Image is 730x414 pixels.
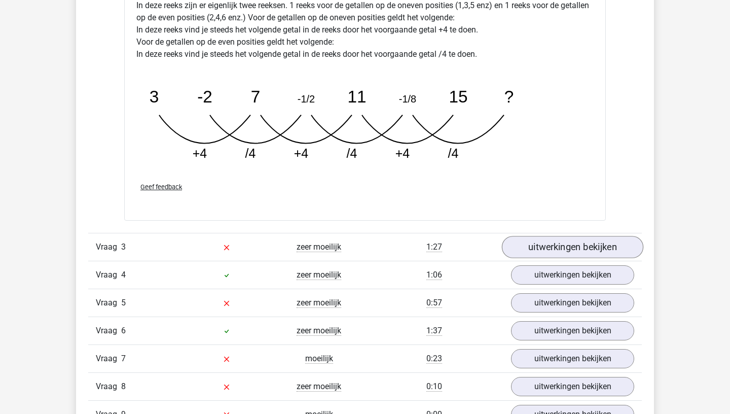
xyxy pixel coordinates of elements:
span: 1:37 [426,326,442,336]
tspan: +4 [395,146,410,160]
span: Vraag [96,381,121,393]
span: Vraag [96,297,121,309]
a: uitwerkingen bekijken [502,236,643,258]
span: zeer moeilijk [297,382,341,392]
tspan: /4 [245,146,256,160]
tspan: +4 [294,146,309,160]
tspan: -1/2 [298,93,315,104]
span: zeer moeilijk [297,298,341,308]
tspan: /4 [448,146,459,160]
tspan: ? [504,87,514,106]
tspan: /4 [347,146,357,160]
tspan: 15 [449,87,467,106]
span: Vraag [96,325,121,337]
span: zeer moeilijk [297,270,341,280]
span: 3 [121,242,126,252]
span: Vraag [96,241,121,253]
span: 4 [121,270,126,280]
span: Vraag [96,353,121,365]
tspan: 7 [251,87,261,106]
span: zeer moeilijk [297,326,341,336]
span: 0:57 [426,298,442,308]
span: Vraag [96,269,121,281]
tspan: -2 [197,87,212,106]
span: 5 [121,298,126,307]
a: uitwerkingen bekijken [511,321,634,340]
span: 6 [121,326,126,335]
tspan: +4 [193,146,207,160]
a: uitwerkingen bekijken [511,377,634,396]
span: 1:06 [426,270,442,280]
tspan: 3 [150,87,159,106]
a: uitwerkingen bekijken [511,265,634,285]
tspan: -1/8 [399,93,416,104]
span: 8 [121,382,126,391]
span: 0:10 [426,382,442,392]
span: 1:27 [426,242,442,252]
a: uitwerkingen bekijken [511,349,634,368]
tspan: 11 [347,87,366,106]
span: moeilijk [305,354,333,364]
span: zeer moeilijk [297,242,341,252]
a: uitwerkingen bekijken [511,293,634,313]
span: Geef feedback [140,183,182,191]
span: 0:23 [426,354,442,364]
span: 7 [121,354,126,363]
